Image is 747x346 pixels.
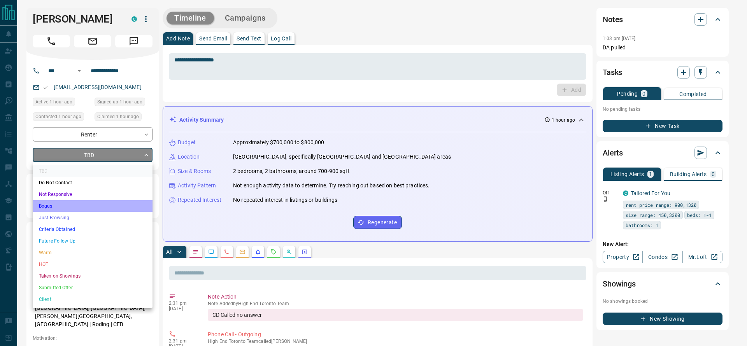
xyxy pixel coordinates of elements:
li: Criteria Obtained [33,224,153,235]
li: HOT [33,259,153,270]
li: Warm [33,247,153,259]
li: Not Responsive [33,189,153,200]
li: Submitted Offer [33,282,153,294]
li: Client [33,294,153,305]
li: Do Not Contact [33,177,153,189]
li: Just Browsing [33,212,153,224]
li: Bogus [33,200,153,212]
li: Taken on Showings [33,270,153,282]
li: Future Follow Up [33,235,153,247]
